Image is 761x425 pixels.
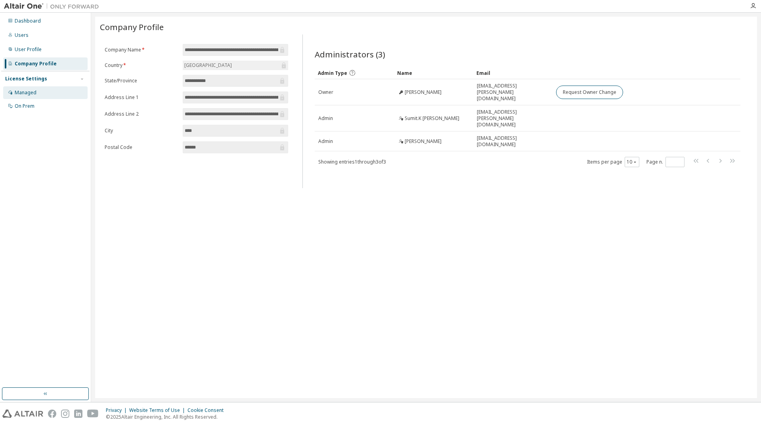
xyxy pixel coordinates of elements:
[87,410,99,418] img: youtube.svg
[61,410,69,418] img: instagram.svg
[318,138,333,145] span: Admin
[183,61,233,70] div: [GEOGRAPHIC_DATA]
[5,76,47,82] div: License Settings
[318,70,347,76] span: Admin Type
[397,67,470,79] div: Name
[105,47,178,53] label: Company Name
[318,158,386,165] span: Showing entries 1 through 3 of 3
[15,18,41,24] div: Dashboard
[74,410,82,418] img: linkedin.svg
[477,83,549,102] span: [EMAIL_ADDRESS][PERSON_NAME][DOMAIN_NAME]
[129,407,187,414] div: Website Terms of Use
[15,103,34,109] div: On Prem
[100,21,164,32] span: Company Profile
[105,78,178,84] label: State/Province
[405,138,442,145] span: [PERSON_NAME]
[15,32,29,38] div: Users
[48,410,56,418] img: facebook.svg
[4,2,103,10] img: Altair One
[318,115,333,122] span: Admin
[106,414,228,420] p: © 2025 Altair Engineering, Inc. All Rights Reserved.
[477,135,549,148] span: [EMAIL_ADDRESS][DOMAIN_NAME]
[105,128,178,134] label: City
[556,86,623,99] button: Request Owner Change
[106,407,129,414] div: Privacy
[587,157,639,167] span: Items per page
[15,90,36,96] div: Managed
[627,159,637,165] button: 10
[318,89,333,95] span: Owner
[476,67,549,79] div: Email
[2,410,43,418] img: altair_logo.svg
[15,61,57,67] div: Company Profile
[105,94,178,101] label: Address Line 1
[477,109,549,128] span: [EMAIL_ADDRESS][PERSON_NAME][DOMAIN_NAME]
[105,62,178,69] label: Country
[15,46,42,53] div: User Profile
[105,111,178,117] label: Address Line 2
[646,157,685,167] span: Page n.
[405,89,442,95] span: [PERSON_NAME]
[105,144,178,151] label: Postal Code
[315,49,385,60] span: Administrators (3)
[183,61,288,70] div: [GEOGRAPHIC_DATA]
[405,115,459,122] span: Sumit.K [PERSON_NAME]
[187,407,228,414] div: Cookie Consent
